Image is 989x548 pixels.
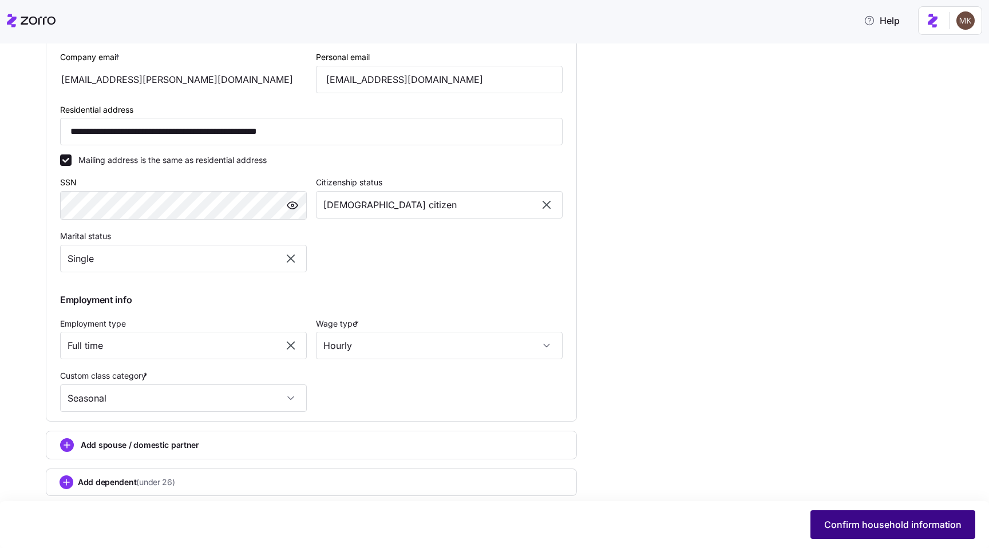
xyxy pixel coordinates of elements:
[60,332,307,359] input: Select employment type
[60,317,126,330] label: Employment type
[60,51,122,63] label: Company email
[824,518,962,531] span: Confirm household information
[864,14,900,27] span: Help
[316,332,563,359] input: Select wage type
[810,510,975,539] button: Confirm household information
[78,476,175,488] span: Add dependent
[60,176,77,189] label: SSN
[316,51,370,63] label: Personal email
[60,245,307,272] input: Select marital status
[136,476,175,488] span: (under 26)
[60,475,73,489] svg: add icon
[72,154,267,166] label: Mailing address is the same as residential address
[316,176,382,189] label: Citizenship status
[316,191,563,219] input: Select citizenship status
[60,370,150,382] label: Custom class category
[81,439,199,451] span: Add spouse / domestic partner
[956,11,975,30] img: 5ab780eebedb11a070f00e4a129a1a32
[60,293,132,307] span: Employment info
[60,438,74,452] svg: add icon
[316,66,563,93] input: Email
[60,230,111,243] label: Marital status
[60,384,307,412] input: Select a custom class category
[60,104,133,116] label: Residential address
[855,9,909,32] button: Help
[316,317,361,330] label: Wage type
